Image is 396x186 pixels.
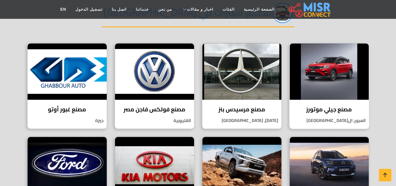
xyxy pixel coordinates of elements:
[28,43,107,100] img: مصنع غبور أوتو
[111,43,198,129] a: مصنع فولكس فاجن مصر مصنع فولكس فاجن مصر القليوبية
[115,117,194,124] p: القليوبية
[177,3,218,15] a: اخبار و مقالات
[202,117,281,124] p: [DATE], [GEOGRAPHIC_DATA]
[56,3,71,15] a: EN
[28,117,107,124] p: جيزة
[23,43,111,129] a: مصنع غبور أوتو مصنع غبور أوتو جيزة
[153,3,177,15] a: من نحن
[32,106,102,113] h4: مصنع غبور أوتو
[290,117,369,124] p: العبور, ال[GEOGRAPHIC_DATA]
[290,43,369,100] img: مصنع جيلي موتورز
[294,106,364,113] h4: مصنع جيلي موتورز
[202,43,281,100] img: مصنع مرسيدس بنز
[187,7,213,12] span: اخبار و مقالات
[120,106,189,113] h4: مصنع فولكس فاجن مصر
[207,106,277,113] h4: مصنع مرسيدس بنز
[71,3,107,15] a: تسجيل الدخول
[131,3,153,15] a: خدماتنا
[198,43,285,129] a: مصنع مرسيدس بنز مصنع مرسيدس بنز [DATE], [GEOGRAPHIC_DATA]
[115,43,194,100] img: مصنع فولكس فاجن مصر
[218,3,239,15] a: الفئات
[107,3,131,15] a: اتصل بنا
[289,2,331,17] img: main.misr_connect
[239,3,279,15] a: الصفحة الرئيسية
[285,43,373,129] a: مصنع جيلي موتورز مصنع جيلي موتورز العبور, ال[GEOGRAPHIC_DATA]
